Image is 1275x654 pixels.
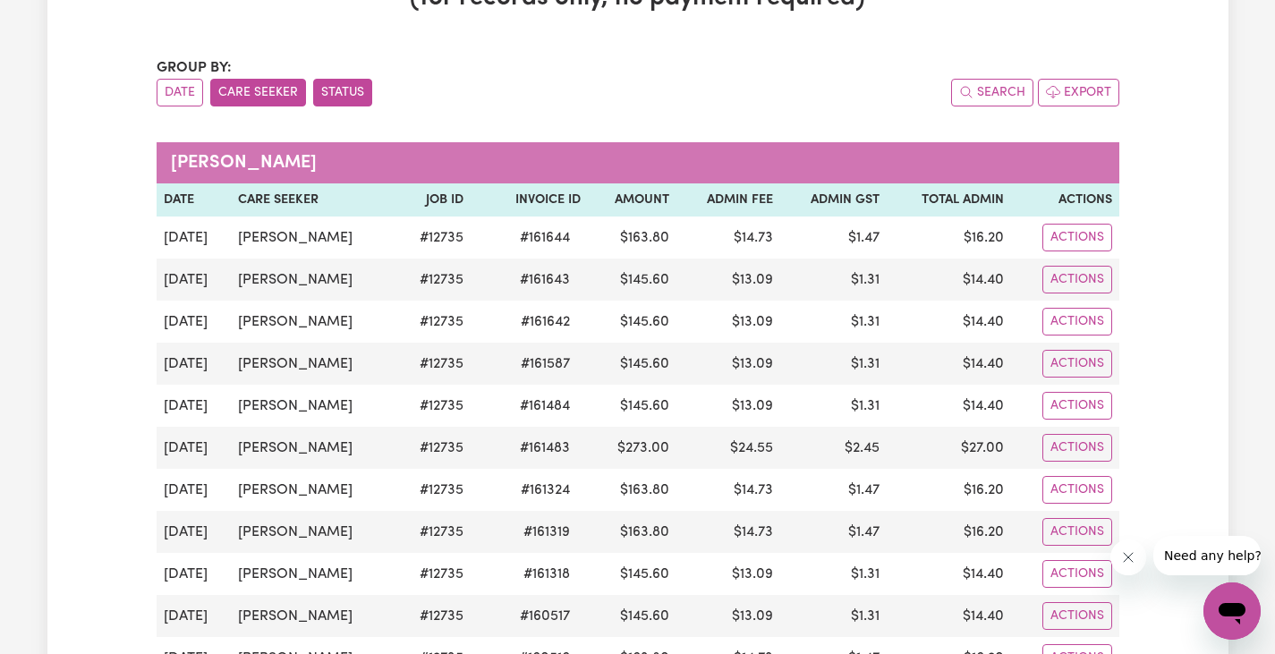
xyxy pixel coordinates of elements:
iframe: Close message [1110,539,1146,575]
span: # 161587 [510,353,581,375]
th: Actions [1011,183,1119,217]
td: [DATE] [157,553,231,595]
td: [PERSON_NAME] [231,259,396,301]
td: $ 1.31 [780,385,887,427]
button: Actions [1042,560,1112,588]
td: # 12735 [396,469,471,511]
td: $ 14.73 [676,469,780,511]
span: # 161318 [513,564,581,585]
td: [DATE] [157,385,231,427]
span: # 161642 [510,311,581,333]
td: [PERSON_NAME] [231,469,396,511]
td: [PERSON_NAME] [231,595,396,637]
span: Need any help? [11,13,108,27]
td: $ 27.00 [887,427,1011,469]
button: Actions [1042,224,1112,251]
td: # 12735 [396,259,471,301]
td: [PERSON_NAME] [231,511,396,553]
td: $ 145.60 [588,385,676,427]
td: $ 1.31 [780,259,887,301]
td: $ 145.60 [588,595,676,637]
td: [PERSON_NAME] [231,217,396,259]
td: $ 1.31 [780,595,887,637]
td: [PERSON_NAME] [231,553,396,595]
td: [DATE] [157,301,231,343]
span: Group by: [157,61,232,75]
span: # 160517 [509,606,581,627]
th: Admin Fee [676,183,780,217]
td: $ 14.40 [887,343,1011,385]
td: $ 16.20 [887,217,1011,259]
td: $ 163.80 [588,217,676,259]
button: Actions [1042,350,1112,378]
td: $ 14.73 [676,511,780,553]
td: $ 145.60 [588,259,676,301]
td: # 12735 [396,385,471,427]
td: $ 145.60 [588,553,676,595]
td: $ 163.80 [588,469,676,511]
button: Actions [1042,266,1112,293]
iframe: Message from company [1153,536,1261,575]
td: $ 1.31 [780,343,887,385]
td: $ 273.00 [588,427,676,469]
td: $ 13.09 [676,553,780,595]
iframe: Button to launch messaging window [1203,582,1261,640]
button: Search [951,79,1033,106]
td: $ 13.09 [676,385,780,427]
td: # 12735 [396,427,471,469]
span: # 161484 [509,395,581,417]
td: $ 163.80 [588,511,676,553]
td: $ 1.31 [780,553,887,595]
td: # 12735 [396,511,471,553]
span: # 161319 [513,522,581,543]
td: [DATE] [157,469,231,511]
td: $ 16.20 [887,511,1011,553]
td: # 12735 [396,553,471,595]
td: $ 14.40 [887,385,1011,427]
button: Actions [1042,308,1112,335]
td: $ 16.20 [887,469,1011,511]
span: # 161483 [509,437,581,459]
td: $ 13.09 [676,301,780,343]
td: $ 14.40 [887,595,1011,637]
span: # 161324 [510,480,581,501]
td: $ 1.31 [780,301,887,343]
td: $ 13.09 [676,259,780,301]
td: $ 1.47 [780,469,887,511]
th: Care Seeker [231,183,396,217]
td: [DATE] [157,259,231,301]
span: # 161644 [509,227,581,249]
th: Total Admin [887,183,1011,217]
td: [PERSON_NAME] [231,385,396,427]
td: $ 13.09 [676,343,780,385]
button: Actions [1042,476,1112,504]
td: $ 24.55 [676,427,780,469]
button: sort invoices by paid status [313,79,372,106]
td: [PERSON_NAME] [231,427,396,469]
caption: [PERSON_NAME] [157,142,1119,183]
td: $ 145.60 [588,301,676,343]
td: $ 14.40 [887,301,1011,343]
td: $ 13.09 [676,595,780,637]
td: [PERSON_NAME] [231,301,396,343]
button: Export [1038,79,1119,106]
th: Date [157,183,231,217]
button: sort invoices by care seeker [210,79,306,106]
button: Actions [1042,602,1112,630]
th: Invoice ID [471,183,588,217]
td: [DATE] [157,511,231,553]
td: [DATE] [157,217,231,259]
td: $ 2.45 [780,427,887,469]
td: # 12735 [396,301,471,343]
span: # 161643 [509,269,581,291]
td: $ 14.40 [887,553,1011,595]
button: sort invoices by date [157,79,203,106]
button: Actions [1042,518,1112,546]
button: Actions [1042,392,1112,420]
th: Admin GST [780,183,887,217]
td: # 12735 [396,217,471,259]
td: $ 1.47 [780,217,887,259]
th: Amount [588,183,676,217]
td: [DATE] [157,595,231,637]
td: $ 14.73 [676,217,780,259]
